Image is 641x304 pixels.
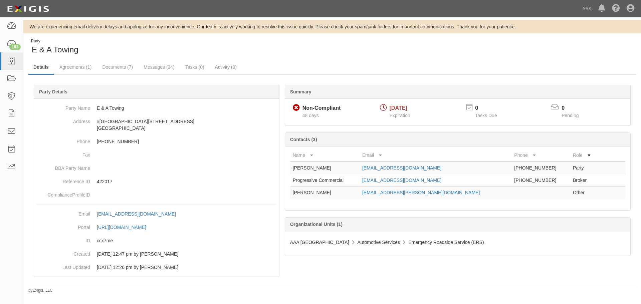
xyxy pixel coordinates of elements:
[290,174,360,187] td: Progressive Commercial
[290,162,360,174] td: [PERSON_NAME]
[37,101,90,111] dt: Party Name
[37,207,90,217] dt: Email
[360,149,511,162] th: Email
[32,45,78,54] span: E & A Towing
[290,187,360,199] td: [PERSON_NAME]
[31,38,78,44] div: Party
[37,234,276,247] dd: ccx7me
[28,60,54,75] a: Details
[97,211,176,217] div: [EMAIL_ADDRESS][DOMAIN_NAME]
[362,178,441,183] a: [EMAIL_ADDRESS][DOMAIN_NAME]
[570,187,599,199] td: Other
[37,162,90,172] dt: DBA Party Name
[579,2,595,15] a: AAA
[37,148,90,158] dt: Fax
[362,190,480,195] a: [EMAIL_ADDRESS][PERSON_NAME][DOMAIN_NAME]
[612,5,620,13] i: Help Center - Complianz
[97,211,183,217] a: [EMAIL_ADDRESS][DOMAIN_NAME]
[290,149,360,162] th: Name
[5,3,51,15] img: logo-5460c22ac91f19d4615b14bd174203de0afe785f0fc80cf4dbbc73dc1793850b.png
[39,89,67,94] b: Party Details
[37,247,276,261] dd: 08/10/2023 12:47 pm by Benjamin Tully
[290,137,317,142] b: Contacts (3)
[562,113,579,118] span: Pending
[570,162,599,174] td: Party
[290,222,343,227] b: Organizational Units (1)
[290,240,349,245] span: AAA [GEOGRAPHIC_DATA]
[390,113,410,118] span: Expiration
[570,149,599,162] th: Role
[97,60,138,74] a: Documents (7)
[511,149,570,162] th: Phone
[28,288,53,293] small: by
[290,89,311,94] b: Summary
[362,165,441,171] a: [EMAIL_ADDRESS][DOMAIN_NAME]
[511,162,570,174] td: [PHONE_NUMBER]
[390,105,407,111] span: [DATE]
[33,288,53,293] a: Exigis, LLC
[37,261,90,271] dt: Last Updated
[302,104,341,112] div: Non-Compliant
[97,225,154,230] a: [URL][DOMAIN_NAME]
[9,44,21,50] div: 183
[37,261,276,274] dd: 04/16/2024 12:26 pm by Benjamin Tully
[562,104,587,112] p: 0
[475,113,497,118] span: Tasks Due
[408,240,484,245] span: Emergency Roadside Service (ERS)
[97,178,276,185] p: 422017
[28,38,327,55] div: E & A Towing
[37,188,90,198] dt: ComplianceProfileID
[37,247,90,257] dt: Created
[37,115,276,135] dd: #[GEOGRAPHIC_DATA][STREET_ADDRESS] [GEOGRAPHIC_DATA]
[37,135,90,145] dt: Phone
[37,135,276,148] dd: [PHONE_NUMBER]
[37,115,90,125] dt: Address
[302,113,319,118] span: Since 07/17/2025
[511,174,570,187] td: [PHONE_NUMBER]
[210,60,242,74] a: Activity (0)
[37,175,90,185] dt: Reference ID
[37,234,90,244] dt: ID
[293,104,300,111] i: Non-Compliant
[358,240,400,245] span: Automotive Services
[23,23,641,30] div: We are experiencing email delivery delays and apologize for any inconvenience. Our team is active...
[37,221,90,231] dt: Portal
[37,101,276,115] dd: E & A Towing
[180,60,209,74] a: Tasks (0)
[570,174,599,187] td: Broker
[54,60,96,74] a: Agreements (1)
[475,104,505,112] p: 0
[139,60,180,74] a: Messages (34)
